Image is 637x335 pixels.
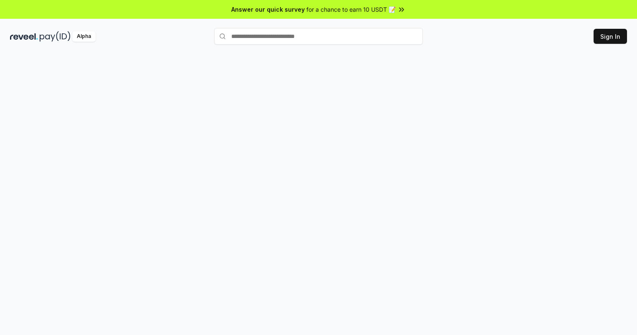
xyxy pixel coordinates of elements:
span: Answer our quick survey [231,5,305,14]
img: reveel_dark [10,31,38,42]
img: pay_id [40,31,71,42]
div: Alpha [72,31,96,42]
span: for a chance to earn 10 USDT 📝 [306,5,396,14]
button: Sign In [594,29,627,44]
